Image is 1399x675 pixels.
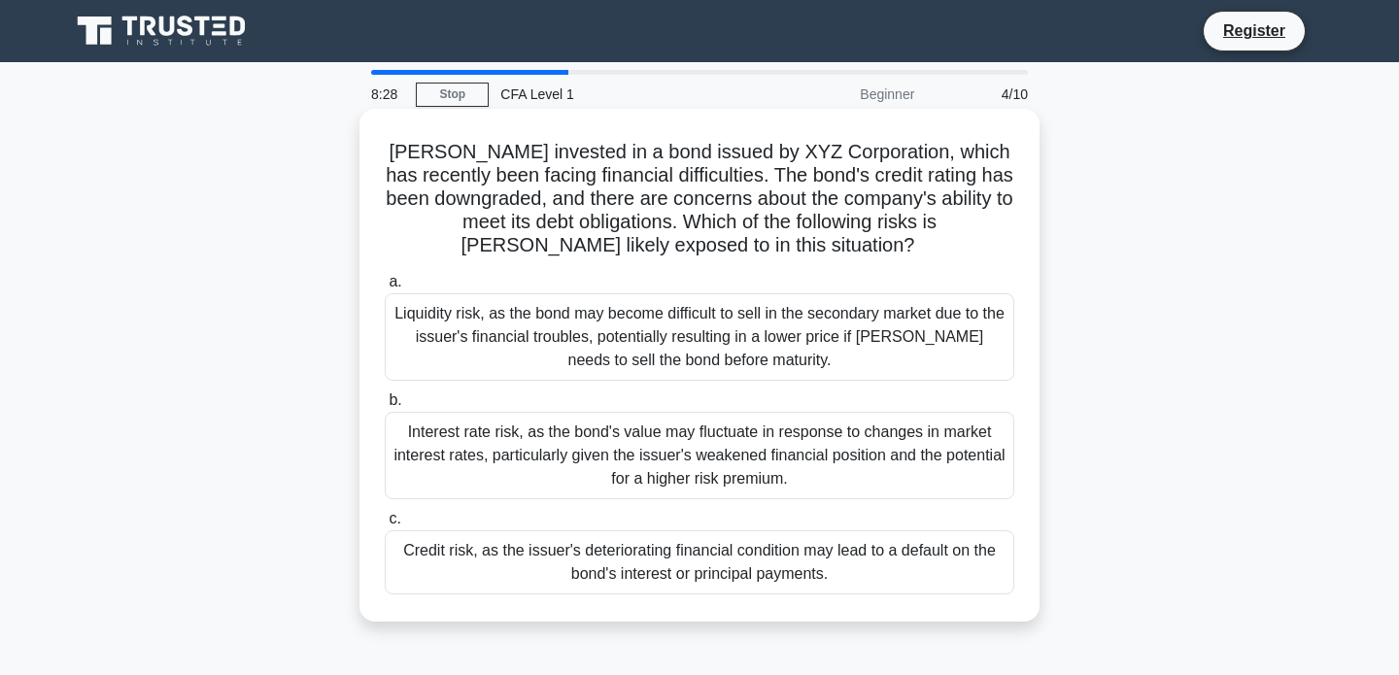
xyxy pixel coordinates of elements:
div: 8:28 [359,75,416,114]
div: CFA Level 1 [489,75,756,114]
span: c. [389,510,400,526]
div: Liquidity risk, as the bond may become difficult to sell in the secondary market due to the issue... [385,293,1014,381]
a: Stop [416,83,489,107]
span: a. [389,273,401,289]
div: Interest rate risk, as the bond's value may fluctuate in response to changes in market interest r... [385,412,1014,499]
a: Register [1211,18,1297,43]
h5: [PERSON_NAME] invested in a bond issued by XYZ Corporation, which has recently been facing financ... [383,140,1016,258]
div: 4/10 [926,75,1040,114]
span: b. [389,391,401,408]
div: Credit risk, as the issuer's deteriorating financial condition may lead to a default on the bond'... [385,530,1014,594]
div: Beginner [756,75,926,114]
